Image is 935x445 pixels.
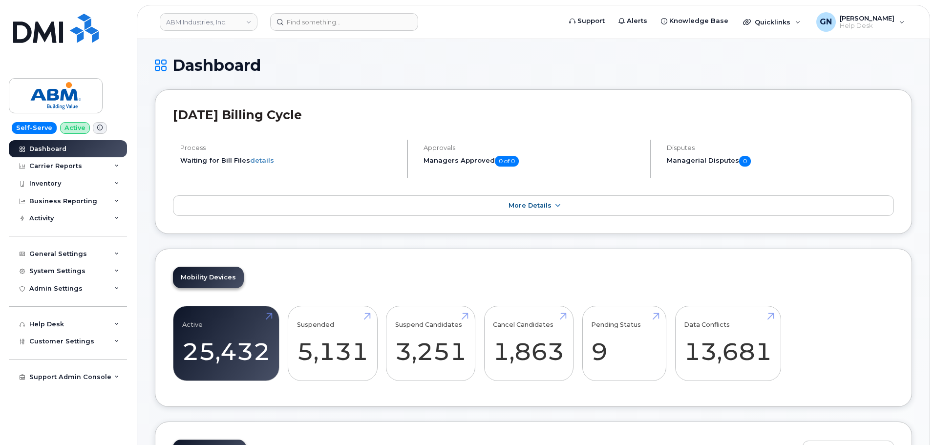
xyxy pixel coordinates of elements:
h1: Dashboard [155,57,912,74]
span: More Details [509,202,552,209]
a: Pending Status 9 [591,311,657,376]
a: Active 25,432 [182,311,270,376]
li: Waiting for Bill Files [180,156,399,165]
h4: Disputes [667,144,894,151]
a: Cancel Candidates 1,863 [493,311,564,376]
a: Data Conflicts 13,681 [684,311,772,376]
span: 0 [739,156,751,167]
h4: Process [180,144,399,151]
a: details [250,156,274,164]
a: Mobility Devices [173,267,244,288]
a: Suspend Candidates 3,251 [395,311,467,376]
a: Suspended 5,131 [297,311,368,376]
h4: Approvals [424,144,642,151]
span: 0 of 0 [495,156,519,167]
h2: [DATE] Billing Cycle [173,107,894,122]
h5: Managerial Disputes [667,156,894,167]
h5: Managers Approved [424,156,642,167]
